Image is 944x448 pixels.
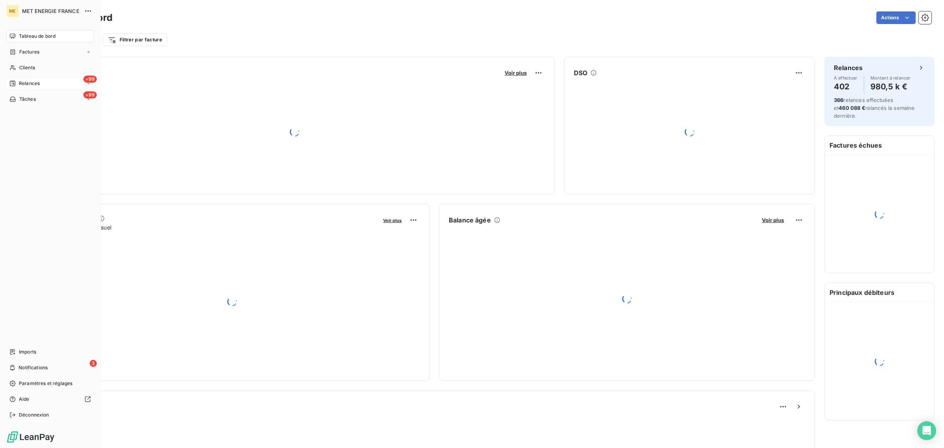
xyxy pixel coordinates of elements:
[762,217,784,223] span: Voir plus
[6,46,94,58] a: Factures
[6,77,94,90] a: +99Relances
[6,377,94,390] a: Paramètres et réglages
[839,105,865,111] span: 460 088 €
[6,30,94,43] a: Tableau de bord
[19,380,72,387] span: Paramètres et réglages
[19,33,55,40] span: Tableau de bord
[870,76,911,80] span: Montant à relancer
[83,91,97,98] span: +99
[502,69,529,76] button: Voir plus
[917,421,936,440] div: Open Intercom Messenger
[19,96,36,103] span: Tâches
[574,68,587,78] h6: DSO
[381,217,404,224] button: Voir plus
[19,411,49,418] span: Déconnexion
[6,346,94,358] a: Imports
[876,11,916,24] button: Actions
[103,33,167,46] button: Filtrer par facture
[22,8,79,14] span: MET ENERGIE FRANCE
[19,48,39,56] span: Factures
[19,396,29,403] span: Aide
[760,217,786,224] button: Voir plus
[44,223,378,231] span: Chiffre d'affaires mensuel
[825,136,934,155] h6: Factures échues
[6,93,94,106] a: +99Tâches
[449,215,491,225] h6: Balance âgée
[383,218,402,223] span: Voir plus
[83,76,97,83] span: +99
[825,283,934,302] h6: Principaux débiteurs
[834,97,915,119] span: relances effectuées et relancés la semaine dernière.
[6,5,19,17] div: ME
[18,364,48,371] span: Notifications
[19,348,36,355] span: Imports
[19,64,35,71] span: Clients
[834,80,857,93] h4: 402
[19,80,40,87] span: Relances
[834,63,863,72] h6: Relances
[834,76,857,80] span: À effectuer
[6,431,55,443] img: Logo LeanPay
[90,360,97,367] span: 3
[6,61,94,74] a: Clients
[505,70,527,76] span: Voir plus
[6,393,94,405] a: Aide
[870,80,911,93] h4: 980,5 k €
[834,97,843,103] span: 366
